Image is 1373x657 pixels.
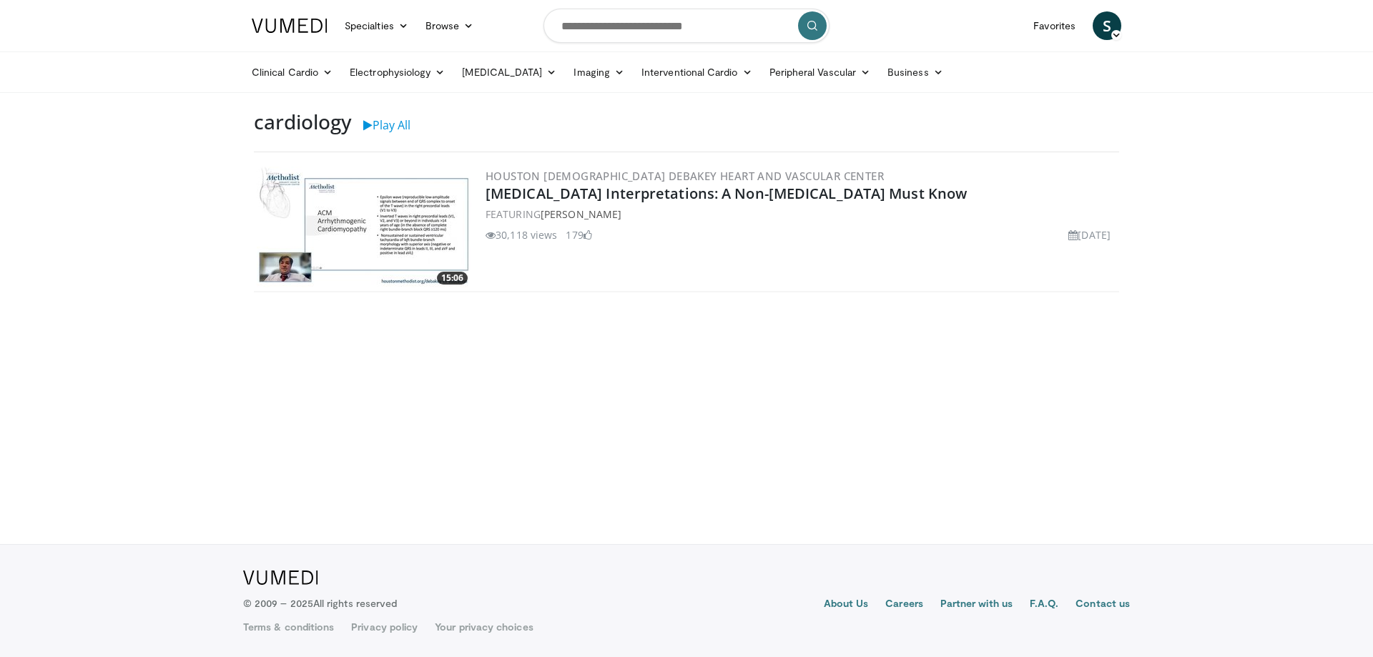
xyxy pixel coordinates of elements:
span: All rights reserved [313,597,397,609]
a: Partner with us [940,596,1013,613]
a: [MEDICAL_DATA] Interpretations: A Non-[MEDICAL_DATA] Must Know [486,184,967,203]
a: Electrophysiology [341,58,453,87]
a: Clinical Cardio [243,58,341,87]
a: Interventional Cardio [633,58,761,87]
span: 15:06 [437,272,468,285]
a: [PERSON_NAME] [541,207,621,221]
a: Imaging [565,58,633,87]
a: [MEDICAL_DATA] [453,58,565,87]
a: Houston [DEMOGRAPHIC_DATA] DeBakey Heart and Vascular Center [486,169,884,183]
a: 15:06 [257,167,471,288]
a: Your privacy choices [435,620,533,634]
img: 59f69555-d13b-4130-aa79-5b0c1d5eebbb.300x170_q85_crop-smart_upscale.jpg [257,167,471,288]
a: Browse [417,11,483,40]
a: Play All [363,117,410,133]
a: Privacy policy [351,620,418,634]
li: [DATE] [1068,227,1111,242]
li: 179 [566,227,591,242]
a: Terms & conditions [243,620,334,634]
a: About Us [824,596,869,613]
img: VuMedi Logo [252,19,328,33]
li: 30,118 views [486,227,557,242]
a: Specialties [336,11,417,40]
a: Peripheral Vascular [761,58,879,87]
a: Contact us [1076,596,1130,613]
a: F.A.Q. [1030,596,1058,613]
a: Careers [885,596,923,613]
input: Search topics, interventions [543,9,830,43]
a: Favorites [1025,11,1084,40]
h3: cardiology [254,110,352,134]
p: © 2009 – 2025 [243,596,397,611]
a: Business [879,58,952,87]
a: S [1093,11,1121,40]
div: FEATURING [486,207,1116,222]
img: VuMedi Logo [243,570,318,585]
